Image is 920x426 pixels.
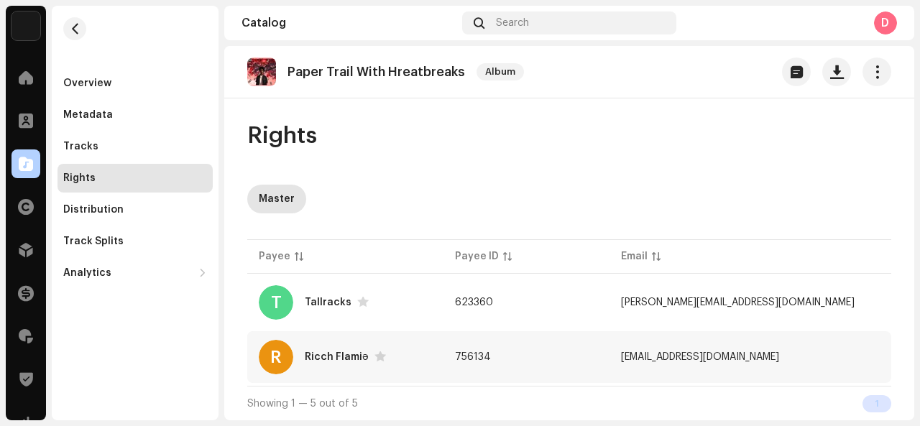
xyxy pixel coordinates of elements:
div: D [874,11,897,34]
div: Catalog [241,17,456,29]
div: Master [259,185,295,213]
div: Analytics [63,267,111,279]
re-m-nav-item: Tracks [57,132,213,161]
re-m-nav-item: Distribution [57,195,213,224]
div: Payee [259,249,290,264]
span: Showing 1 — 5 out of 5 [247,399,358,409]
div: Tallracks [305,297,351,307]
re-m-nav-item: Overview [57,69,213,98]
p: Paper Trail With Hreatbreaks [287,65,465,80]
div: Email [621,249,648,264]
div: 1 [862,395,891,412]
div: Overview [63,78,111,89]
div: Ricch Flamiə [305,352,369,362]
div: R [259,340,293,374]
span: ayanda@tallracks.xyz [621,297,855,307]
div: Distribution [63,204,124,216]
div: Track Splits [63,236,124,247]
span: ricchflamie0+c.Tallracks@gmail.com [621,352,779,362]
span: 756134 [455,352,491,362]
span: Search [496,17,529,29]
re-m-nav-dropdown: Analytics [57,259,213,287]
span: Album [477,63,524,80]
div: Metadata [63,109,113,121]
div: Payee ID [455,249,499,264]
div: T [259,285,293,320]
div: Tracks [63,141,98,152]
re-m-nav-item: Rights [57,164,213,193]
span: Rights [247,121,317,150]
re-m-nav-item: Track Splits [57,227,213,256]
img: a19444cd-d18a-45f6-a476-45dc621e4111 [247,57,276,86]
div: Rights [63,172,96,184]
span: 623360 [455,297,493,307]
re-m-nav-item: Metadata [57,101,213,129]
img: f729c614-9fb7-4848-b58a-1d870abb8325 [11,11,40,40]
